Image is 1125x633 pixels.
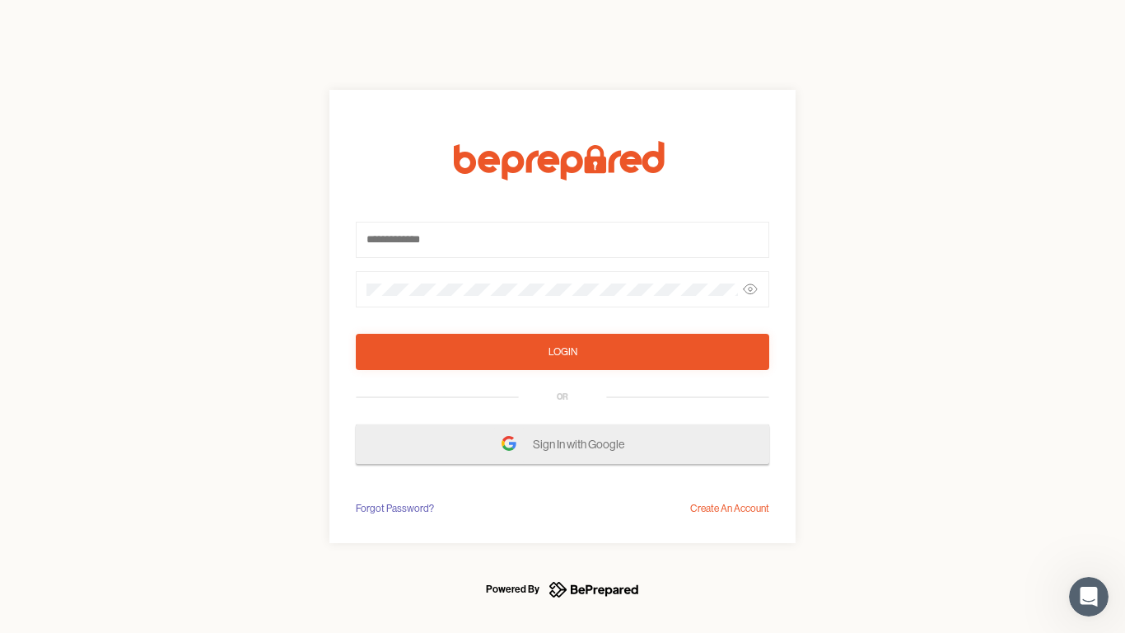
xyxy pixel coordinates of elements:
div: Login [548,344,577,360]
button: Sign In with Google [356,424,769,464]
div: OR [557,391,568,404]
div: Create An Account [690,500,769,517]
div: Powered By [486,579,539,599]
button: Login [356,334,769,370]
div: Forgot Password? [356,500,434,517]
span: Sign In with Google [533,429,633,459]
iframe: Intercom live chat [1069,577,1109,617]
